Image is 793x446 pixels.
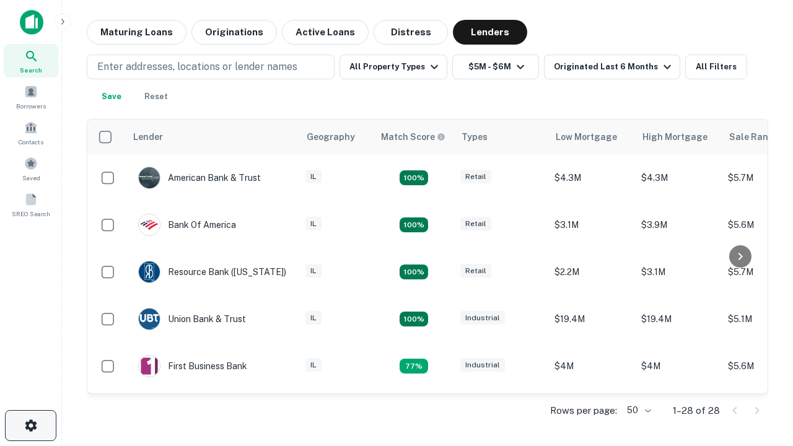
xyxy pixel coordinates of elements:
div: IL [305,170,322,184]
div: Retail [460,264,491,278]
div: Retail [460,217,491,231]
img: picture [139,167,160,188]
h6: Match Score [381,130,443,144]
a: Borrowers [4,80,58,113]
p: Enter addresses, locations or lender names [97,59,297,74]
button: Enter addresses, locations or lender names [87,55,335,79]
button: All Filters [685,55,747,79]
span: Saved [22,173,40,183]
div: Lender [133,129,163,144]
td: $2.2M [548,248,635,295]
img: picture [139,261,160,282]
button: Save your search to get updates of matches that match your search criteria. [92,84,131,109]
span: Contacts [19,137,43,147]
button: Maturing Loans [87,20,186,45]
div: First Business Bank [138,355,247,377]
button: Reset [136,84,176,109]
a: Search [4,44,58,77]
div: Matching Properties: 4, hasApolloMatch: undefined [400,265,428,279]
div: IL [305,217,322,231]
th: Geography [299,120,374,154]
button: Originations [191,20,277,45]
p: 1–28 of 28 [673,403,720,418]
div: IL [305,264,322,278]
div: Bank Of America [138,214,236,236]
div: Matching Properties: 4, hasApolloMatch: undefined [400,217,428,232]
th: Lender [126,120,299,154]
div: IL [305,358,322,372]
button: Lenders [453,20,527,45]
div: Capitalize uses an advanced AI algorithm to match your search with the best lender. The match sco... [381,130,445,144]
button: Originated Last 6 Months [544,55,680,79]
th: Capitalize uses an advanced AI algorithm to match your search with the best lender. The match sco... [374,120,454,154]
td: $19.4M [635,295,722,343]
div: IL [305,311,322,325]
span: Search [20,65,42,75]
td: $4.2M [635,390,722,437]
td: $4.3M [635,154,722,201]
div: Low Mortgage [556,129,617,144]
img: capitalize-icon.png [20,10,43,35]
a: Saved [4,152,58,185]
td: $19.4M [548,295,635,343]
div: 50 [622,401,653,419]
a: SREO Search [4,188,58,221]
td: $4.3M [548,154,635,201]
td: $4M [548,343,635,390]
th: Low Mortgage [548,120,635,154]
div: Industrial [460,358,505,372]
div: Resource Bank ([US_STATE]) [138,261,286,283]
td: $3.1M [548,201,635,248]
img: picture [139,214,160,235]
div: Originated Last 6 Months [554,59,675,74]
div: Matching Properties: 4, hasApolloMatch: undefined [400,312,428,326]
div: Industrial [460,311,505,325]
div: Geography [307,129,355,144]
img: picture [139,356,160,377]
td: $3.1M [635,248,722,295]
span: SREO Search [12,209,50,219]
div: Matching Properties: 3, hasApolloMatch: undefined [400,359,428,374]
div: Union Bank & Trust [138,308,246,330]
button: Distress [374,20,448,45]
a: Contacts [4,116,58,149]
div: Retail [460,170,491,184]
td: $3.9M [635,201,722,248]
div: High Mortgage [642,129,708,144]
iframe: Chat Widget [731,347,793,406]
div: Matching Properties: 7, hasApolloMatch: undefined [400,170,428,185]
td: $4M [635,343,722,390]
td: $3.9M [548,390,635,437]
button: Active Loans [282,20,369,45]
p: Rows per page: [550,403,617,418]
th: Types [454,120,548,154]
span: Borrowers [16,101,46,111]
th: High Mortgage [635,120,722,154]
img: picture [139,308,160,330]
div: American Bank & Trust [138,167,261,189]
button: All Property Types [340,55,447,79]
button: $5M - $6M [452,55,539,79]
div: Types [462,129,488,144]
